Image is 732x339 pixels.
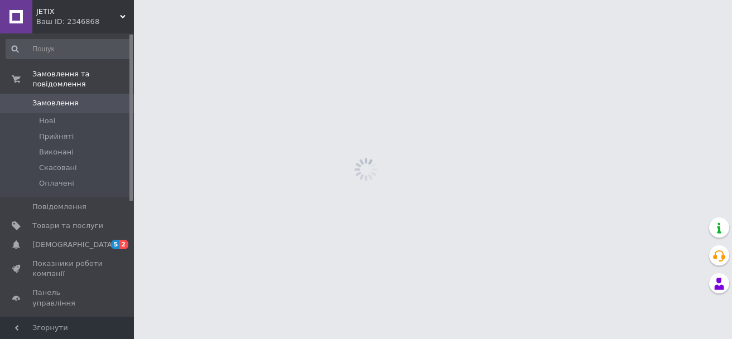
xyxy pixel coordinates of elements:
[32,259,103,279] span: Показники роботи компанії
[32,221,103,231] span: Товари та послуги
[39,147,74,157] span: Виконані
[39,116,55,126] span: Нові
[32,202,86,212] span: Повідомлення
[111,240,120,249] span: 5
[39,178,74,188] span: Оплачені
[119,240,128,249] span: 2
[32,69,134,89] span: Замовлення та повідомлення
[39,163,77,173] span: Скасовані
[6,39,132,59] input: Пошук
[32,288,103,308] span: Панель управління
[36,7,120,17] span: JETIX
[32,240,115,250] span: [DEMOGRAPHIC_DATA]
[39,132,74,142] span: Прийняті
[36,17,134,27] div: Ваш ID: 2346868
[32,98,79,108] span: Замовлення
